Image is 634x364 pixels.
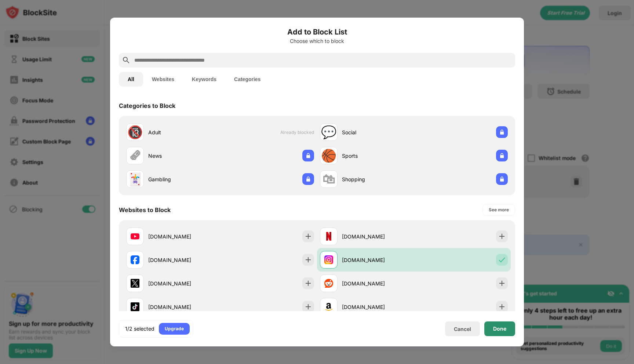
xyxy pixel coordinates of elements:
div: [DOMAIN_NAME] [148,256,220,264]
div: Categories to Block [119,102,175,109]
div: 🃏 [127,172,143,187]
button: All [119,72,143,87]
img: favicons [324,232,333,241]
img: favicons [324,279,333,288]
img: search.svg [122,56,131,65]
div: News [148,152,220,160]
div: Gambling [148,175,220,183]
img: favicons [131,232,139,241]
div: Sports [342,152,414,160]
div: Upgrade [165,325,184,332]
div: Social [342,128,414,136]
h6: Add to Block List [119,26,515,37]
div: See more [489,206,509,214]
div: Cancel [454,326,471,332]
div: [DOMAIN_NAME] [342,280,414,287]
div: Adult [148,128,220,136]
div: 🔞 [127,125,143,140]
div: 💬 [321,125,336,140]
div: 🛍 [323,172,335,187]
div: Choose which to block [119,38,515,44]
img: favicons [131,279,139,288]
div: [DOMAIN_NAME] [148,280,220,287]
div: [DOMAIN_NAME] [148,233,220,240]
div: [DOMAIN_NAME] [342,303,414,311]
button: Keywords [183,72,225,87]
div: Done [493,326,506,332]
img: favicons [324,302,333,311]
div: 🗞 [129,148,141,163]
img: favicons [324,255,333,264]
button: Websites [143,72,183,87]
div: Websites to Block [119,206,171,214]
div: 1/2 selected [125,325,154,332]
img: favicons [131,302,139,311]
div: [DOMAIN_NAME] [148,303,220,311]
img: favicons [131,255,139,264]
span: Already blocked [280,130,314,135]
div: Shopping [342,175,414,183]
div: 🏀 [321,148,336,163]
button: Categories [225,72,269,87]
div: [DOMAIN_NAME] [342,233,414,240]
div: [DOMAIN_NAME] [342,256,414,264]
